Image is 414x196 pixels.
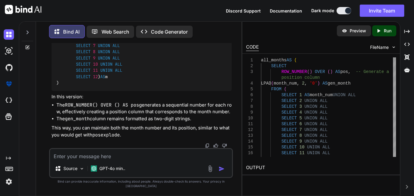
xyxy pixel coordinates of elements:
div: 17 [246,156,253,162]
div: 8 [246,104,253,110]
span: '0' [310,81,317,86]
span: SELECT [282,139,297,144]
span: SELECT [271,64,287,68]
span: ALL [320,98,328,103]
img: settings [4,176,14,187]
span: SELECT [282,133,297,138]
span: SELECT [76,68,91,73]
img: darkAi-studio [4,46,14,56]
span: Documentation [270,8,302,13]
p: Run [384,28,391,34]
div: 14 [246,139,253,144]
span: LPAD [261,81,271,86]
code: posexplode [92,132,120,138]
div: 3 [246,69,253,75]
span: SELECT [282,93,297,97]
li: The generates a sequential number for each row, effectively creating a position column that corre... [56,102,232,115]
span: ) [310,69,312,74]
p: This way, you can maintain both the month number and its position, similar to what you would get ... [52,125,232,138]
span: UNION [305,139,317,144]
span: FileName [370,44,389,50]
span: UNION [100,61,112,67]
span: ALL [115,68,122,73]
li: The column remains formatted as two-digit strings. [56,115,232,122]
span: ( [271,81,274,86]
div: 4 [246,81,253,86]
span: UNION [305,104,317,109]
span: 2 [299,98,302,103]
span: ( [307,69,310,74]
img: like [213,143,218,148]
p: In this version: [52,93,232,100]
span: AS [100,74,105,79]
span: SELECT [282,145,297,150]
span: , [305,81,307,86]
button: Discord Support [226,8,261,14]
p: Bind can provide inaccurate information, including about people. Always double-check its answers.... [49,179,233,188]
div: 7 [246,98,253,104]
span: UNION [307,145,320,150]
img: copy [205,143,210,148]
p: Web Search [102,28,129,35]
span: ALL [320,110,328,115]
span: SELECT [76,43,91,48]
span: ALL [112,49,120,55]
code: gen_month [65,116,90,122]
p: GPT-4o min.. [99,165,125,172]
span: UNION [98,49,110,55]
span: 7 [299,127,302,132]
span: , [348,69,351,74]
img: Bind AI [5,5,41,14]
span: month_num [274,81,297,86]
span: ALL [112,43,120,48]
p: Code Generator [151,28,188,35]
button: Documentation [270,8,302,14]
span: UNION [305,110,317,115]
code: ROW_NUMBER() OVER () AS pos [65,102,139,108]
span: SELECT [76,55,91,61]
span: UNION [98,43,110,48]
button: Invite Team [360,5,404,17]
div: 16 [246,150,253,156]
img: icon [219,166,225,172]
span: position column [282,75,320,80]
div: 15 [246,144,253,150]
p: Preview [350,28,366,34]
img: preview [342,28,347,34]
span: ALL [320,127,328,132]
span: ALL [115,61,122,67]
span: 5 [299,116,302,121]
div: 10 [246,115,253,121]
span: 11 [299,151,305,155]
span: AS [335,69,341,74]
div: 6 [246,92,253,98]
span: ALL [320,104,328,109]
span: Dark mode [311,8,334,14]
img: attachment [207,165,214,172]
span: UNION [100,68,112,73]
span: ROW_NUMBER [282,69,307,74]
span: UNION [305,122,317,126]
span: SELECT [282,156,297,161]
span: ALL [320,133,328,138]
div: 9 [246,110,253,115]
span: 7 [93,43,95,48]
span: UNION [305,133,317,138]
span: ALL [112,55,120,61]
span: 8 [93,49,95,55]
span: ALL [320,122,328,126]
div: 12 [246,127,253,133]
span: UNION [305,116,317,121]
span: SELECT [282,104,297,109]
span: UNION [307,151,320,155]
span: , [297,81,299,86]
span: 4 [299,110,302,115]
span: ) [317,81,320,86]
div: 2 [246,63,253,69]
span: ( [284,87,287,92]
span: SELECT [76,49,91,55]
span: 3 [299,104,302,109]
span: 12 [93,74,98,79]
img: cloudideIcon [4,95,14,106]
span: 10 [93,61,98,67]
